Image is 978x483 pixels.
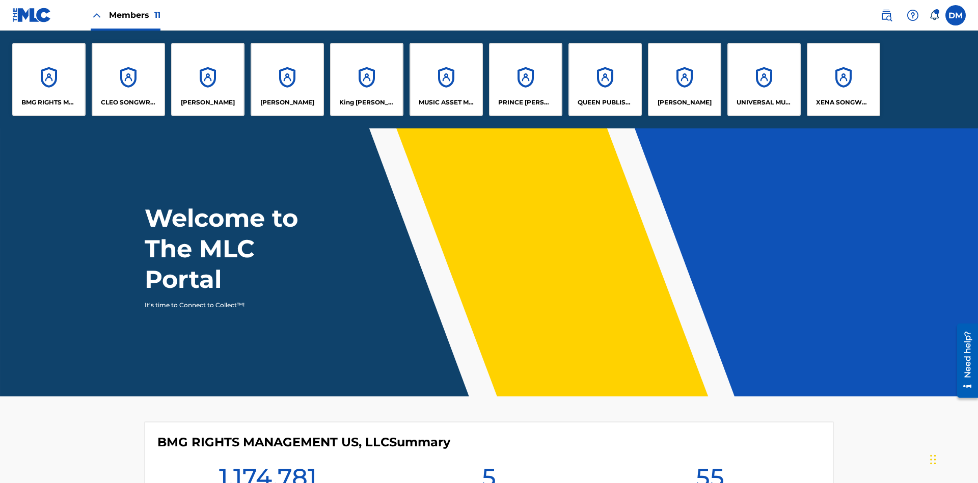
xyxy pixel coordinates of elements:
h4: BMG RIGHTS MANAGEMENT US, LLC [157,435,450,450]
span: Members [109,9,160,21]
div: Notifications [929,10,939,20]
a: AccountsUNIVERSAL MUSIC PUB GROUP [727,43,801,116]
a: Accounts[PERSON_NAME] [648,43,721,116]
p: RONALD MCTESTERSON [658,98,712,107]
img: search [880,9,892,21]
iframe: Resource Center [949,319,978,403]
a: AccountsKing [PERSON_NAME] [330,43,403,116]
h1: Welcome to The MLC Portal [145,203,335,294]
a: AccountsQUEEN PUBLISHA [568,43,642,116]
p: King McTesterson [339,98,395,107]
p: PRINCE MCTESTERSON [498,98,554,107]
img: help [907,9,919,21]
p: ELVIS COSTELLO [181,98,235,107]
a: AccountsMUSIC ASSET MANAGEMENT (MAM) [410,43,483,116]
p: MUSIC ASSET MANAGEMENT (MAM) [419,98,474,107]
span: 11 [154,10,160,20]
img: Close [91,9,103,21]
p: EYAMA MCSINGER [260,98,314,107]
iframe: Chat Widget [927,434,978,483]
p: UNIVERSAL MUSIC PUB GROUP [737,98,792,107]
img: MLC Logo [12,8,51,22]
div: Help [903,5,923,25]
p: BMG RIGHTS MANAGEMENT US, LLC [21,98,77,107]
p: QUEEN PUBLISHA [578,98,633,107]
a: AccountsPRINCE [PERSON_NAME] [489,43,562,116]
a: Accounts[PERSON_NAME] [171,43,244,116]
a: AccountsCLEO SONGWRITER [92,43,165,116]
p: CLEO SONGWRITER [101,98,156,107]
a: Public Search [876,5,896,25]
div: Drag [930,444,936,475]
div: User Menu [945,5,966,25]
a: Accounts[PERSON_NAME] [251,43,324,116]
a: AccountsXENA SONGWRITER [807,43,880,116]
p: XENA SONGWRITER [816,98,872,107]
p: It's time to Connect to Collect™! [145,301,321,310]
a: AccountsBMG RIGHTS MANAGEMENT US, LLC [12,43,86,116]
